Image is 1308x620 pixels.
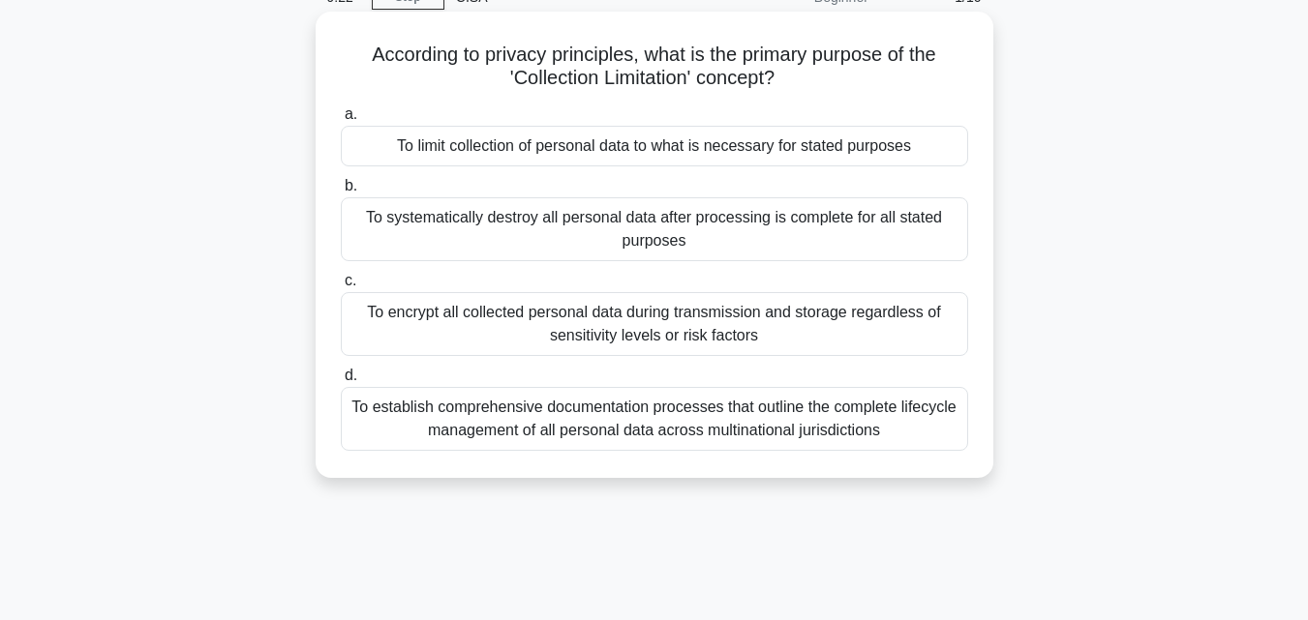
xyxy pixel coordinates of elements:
[345,367,357,383] span: d.
[345,177,357,193] span: b.
[345,105,357,122] span: a.
[345,272,356,288] span: c.
[341,387,968,451] div: To establish comprehensive documentation processes that outline the complete lifecycle management...
[339,43,970,91] h5: According to privacy principles, what is the primary purpose of the 'Collection Limitation' concept?
[341,292,968,356] div: To encrypt all collected personal data during transmission and storage regardless of sensitivity ...
[341,126,968,166] div: To limit collection of personal data to what is necessary for stated purposes
[341,197,968,261] div: To systematically destroy all personal data after processing is complete for all stated purposes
